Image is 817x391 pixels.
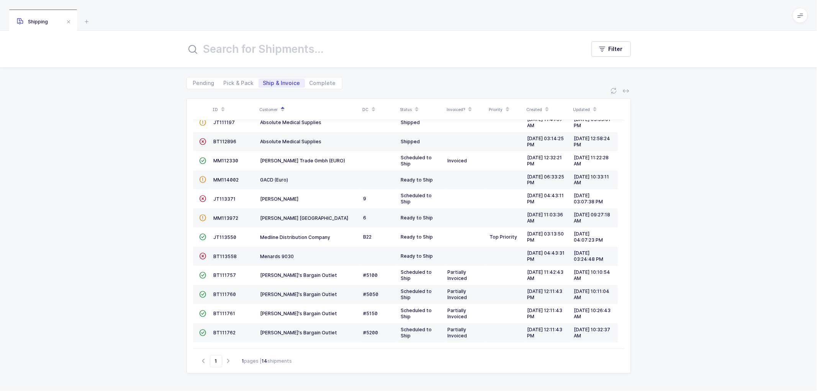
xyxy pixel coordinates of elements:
span: Filter [609,45,623,53]
span: [PERSON_NAME] [260,196,299,202]
span: [DATE] 11:22:28 AM [574,155,609,167]
span: [PERSON_NAME]'s Bargain Outlet [260,291,337,297]
b: 1 [242,358,244,364]
span: Go to [210,355,222,367]
span: [DATE] 03:13:50 PM [527,231,564,243]
b: 14 [262,358,268,364]
span: [PERSON_NAME]'s Bargain Outlet [260,311,337,316]
span: [DATE] 11:41:57 AM [527,116,563,128]
span: [DATE] 09:27:18 AM [574,212,611,224]
span: Menards 9030 [260,254,294,259]
span: Pick & Pack [224,80,254,86]
span: [DATE] 12:11:43 PM [527,308,563,319]
span: [DATE] 10:10:54 AM [574,269,611,281]
span: Ready to Ship [401,215,433,221]
span: BT111760 [214,291,236,297]
span: Shipping [17,19,48,25]
span: [DATE] 12:11:43 PM [527,327,563,339]
span: Scheduled to Ship [401,155,432,167]
span: 9 [363,196,367,201]
span: BT111762 [214,330,236,335]
span: Scheduled to Ship [401,327,432,339]
span: #5100 [363,272,378,278]
span: MM114002 [214,177,239,183]
div: DC [363,103,396,116]
span:  [200,215,206,221]
span: Complete [309,80,336,86]
div: Updated [573,103,616,116]
span: [DATE] 11:03:36 AM [527,212,563,224]
span: [PERSON_NAME] [GEOGRAPHIC_DATA] [260,215,349,221]
span: [DATE] 10:26:43 AM [574,308,611,319]
span:  [200,234,206,240]
span: Ready to Ship [401,253,433,259]
span: Ready to Ship [401,234,433,240]
span:  [200,253,206,259]
div: Customer [260,103,358,116]
span: [DATE] 10:33:11 AM [574,174,609,186]
div: Priority [489,103,522,116]
div: Status [400,103,442,116]
div: pages | shipments [242,358,292,365]
span:  [200,291,206,297]
span: Scheduled to Ship [401,288,432,300]
span: Shipped [401,119,420,125]
span: [DATE] 10:11:04 AM [574,288,610,300]
span: [DATE] 03:24:48 PM [574,250,604,262]
span: Ready to Ship [401,177,433,183]
span: GACD (Euro) [260,177,288,183]
span: Ship & Invoice [263,80,300,86]
span: Top Priority [490,234,517,240]
span: [DATE] 12:58:24 PM [574,136,611,147]
span: [PERSON_NAME]'s Bargain Outlet [260,330,337,335]
span:  [200,330,206,335]
span: [DATE] 12:11:43 PM [527,288,563,300]
span: [DATE] 03:14:25 PM [527,136,564,147]
span:  [200,196,206,201]
span: [DATE] 06:33:25 PM [527,174,565,186]
span: Absolute Medical Supplies [260,119,322,125]
span: [DATE] 04:07:23 PM [574,231,603,243]
span: JT111197 [214,119,235,125]
span: BT113558 [214,254,237,259]
div: Invoiced [448,158,484,164]
span: Pending [193,80,214,86]
span: [DATE] 03:07:38 PM [574,193,603,204]
div: Partially Invoiced [448,269,484,281]
span: #5150 [363,311,378,316]
input: Search for Shipments... [187,40,576,58]
div: Created [527,103,569,116]
span:  [200,139,206,144]
span: JT113371 [214,196,236,202]
span:  [200,119,206,125]
span: Scheduled to Ship [401,308,432,319]
span: JT113550 [214,234,237,240]
span:  [200,158,206,164]
span: [PERSON_NAME]'s Bargain Outlet [260,272,337,278]
span: Absolute Medical Supplies [260,139,322,144]
span: BT112896 [214,139,237,144]
span: MM113972 [214,215,239,221]
div: Invoiced? [447,103,485,116]
span: Shipped [401,139,420,144]
span: [DATE] 04:43:11 PM [527,193,564,204]
div: Partially Invoiced [448,327,484,339]
span: Scheduled to Ship [401,269,432,281]
span: BT111757 [214,272,236,278]
span: 6 [363,215,367,221]
span: [DATE] 10:32:37 AM [574,327,611,339]
span: [DATE] 04:43:31 PM [527,250,565,262]
div: ID [213,103,255,116]
div: Partially Invoiced [448,308,484,320]
span: B22 [363,234,372,240]
div: Partially Invoiced [448,288,484,301]
span:  [200,177,206,182]
span:  [200,272,206,278]
span: BT111761 [214,311,236,316]
span: Medline Distribution Company [260,234,331,240]
span: #5050 [363,291,379,297]
span:  [200,311,206,316]
span: Scheduled to Ship [401,193,432,204]
button: Filter [591,41,631,57]
span: #5200 [363,330,378,335]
